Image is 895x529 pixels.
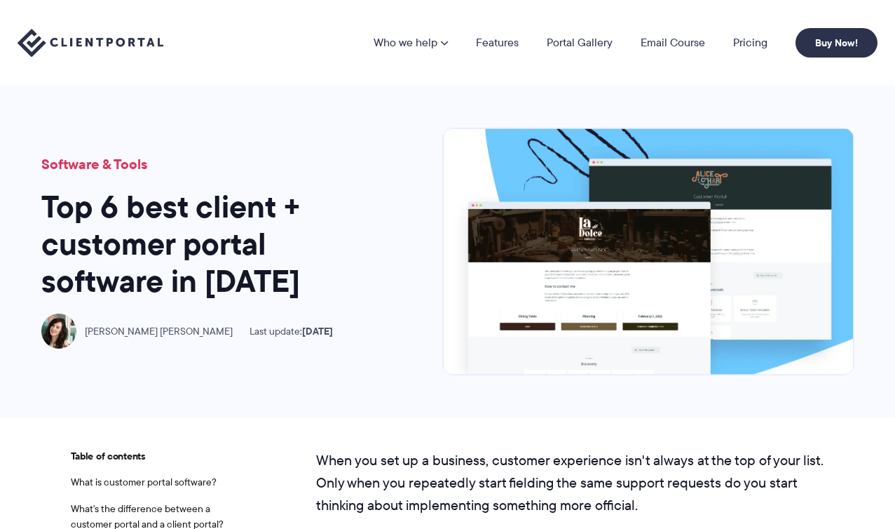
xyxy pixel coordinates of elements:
[641,37,705,48] a: Email Course
[547,37,613,48] a: Portal Gallery
[733,37,767,48] a: Pricing
[71,475,217,489] a: What is customer portal software?
[85,326,233,337] span: [PERSON_NAME] [PERSON_NAME]
[795,28,877,58] a: Buy Now!
[71,449,246,464] span: Table of contents
[374,37,448,48] a: Who we help
[250,326,333,337] span: Last update:
[41,189,378,300] h1: Top 6 best client + customer portal software in [DATE]
[316,449,825,516] p: When you set up a business, customer experience isn't always at the top of your list. Only when y...
[476,37,519,48] a: Features
[302,323,333,339] time: [DATE]
[41,154,147,175] a: Software & Tools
